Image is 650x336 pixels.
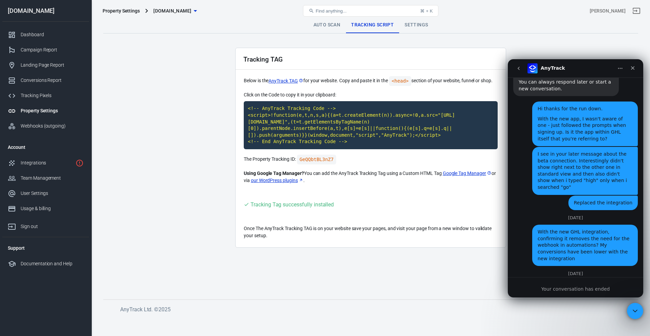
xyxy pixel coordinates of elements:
div: Property Settings [103,7,140,14]
div: Property Settings [21,107,84,114]
iframe: Intercom live chat [627,303,643,319]
h6: AnyTrack Ltd. © 2025 [120,305,628,314]
a: AnyTrack TAG [268,77,303,85]
a: User Settings [2,186,89,201]
code: Click to copy [297,155,337,164]
div: [DOMAIN_NAME] [2,8,89,14]
p: You can add the AnyTrack Tracking Tag using a Custom HTML Tag or via . [244,170,498,184]
button: [DOMAIN_NAME] [151,5,199,17]
div: Sign out [21,223,84,230]
a: Webhooks (outgoing) [2,118,89,134]
a: Tracking Pixels [2,88,89,103]
a: Dashboard [2,27,89,42]
div: Visit your website to trigger the Tracking Tag and validate your setup. [244,200,334,209]
a: Sign out [628,3,645,19]
a: Usage & billing [2,201,89,216]
div: Conversions Report [21,77,84,84]
div: Usage & billing [21,205,84,212]
li: Account [2,139,89,155]
p: Click on the Code to copy it in your clipboard: [244,91,498,98]
p: Below is the for your website. Copy and paste it in the section of your website, funnel or shop. [244,76,498,86]
h2: Tracking TAG [243,56,283,63]
a: Sign out [2,216,89,234]
a: our WordPress plugins [251,177,303,184]
a: Team Management [2,171,89,186]
p: Once The AnyTrack Tracking TAG is on your website save your pages, and visit your page from a new... [244,225,498,239]
a: Settings [399,17,433,33]
div: Documentation and Help [21,260,84,267]
div: Campaign Report [21,46,84,53]
a: Tracking Script [346,17,399,33]
div: User Settings [21,190,84,197]
strong: Using Google Tag Manager? [244,171,304,176]
span: adhdsuccesssystem.com [153,7,191,15]
a: Landing Page Report [2,58,89,73]
code: <head> [389,76,411,86]
iframe: Intercom live chat [508,59,643,297]
a: Auto Scan [308,17,346,33]
a: Integrations [2,155,89,171]
p: The Property Tracking ID: [244,155,498,164]
div: Team Management [21,175,84,182]
code: Click to copy [244,101,498,149]
div: Integrations [21,159,73,166]
div: Webhooks (outgoing) [21,122,84,130]
div: Landing Page Report [21,62,84,69]
span: Find anything... [316,8,346,14]
li: Support [2,240,89,256]
button: Find anything...⌘ + K [303,5,438,17]
a: Conversions Report [2,73,89,88]
div: Account id: Kz40c9cP [590,7,626,15]
a: Google Tag Manager [443,170,492,177]
a: Property Settings [2,103,89,118]
div: Dashboard [21,31,84,38]
div: Tracking Tag successfully installed [251,200,334,209]
div: ⌘ + K [420,8,433,14]
svg: 1 networks not verified yet [75,159,84,167]
div: Tracking Pixels [21,92,84,99]
a: Campaign Report [2,42,89,58]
